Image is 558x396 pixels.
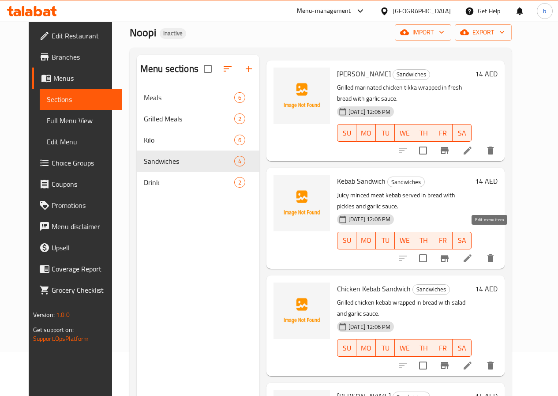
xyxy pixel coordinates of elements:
[433,124,452,142] button: FR
[137,151,259,172] div: Sandwiches4
[234,113,245,124] div: items
[234,177,245,188] div: items
[388,177,424,187] span: Sandwiches
[437,127,449,140] span: FR
[337,82,472,104] p: Grilled marinated chicken tikka wrapped in fresh bread with garlic sauce.
[32,258,122,279] a: Coverage Report
[33,333,89,344] a: Support.OpsPlatform
[414,356,432,375] span: Select to update
[52,285,115,295] span: Grocery Checklist
[356,124,375,142] button: MO
[144,113,234,124] div: Grilled Meals
[337,174,386,188] span: Kebab Sandwich
[52,221,115,232] span: Menu disclaimer
[235,136,245,144] span: 6
[360,342,372,355] span: MO
[40,131,122,152] a: Edit Menu
[455,24,512,41] button: export
[52,179,115,189] span: Coupons
[462,27,505,38] span: export
[345,323,394,331] span: [DATE] 12:06 PM
[234,135,245,145] div: items
[32,216,122,237] a: Menu disclaimer
[47,136,115,147] span: Edit Menu
[475,175,498,187] h6: 14 AED
[398,127,410,140] span: WE
[418,234,430,247] span: TH
[480,248,501,269] button: delete
[52,158,115,168] span: Choice Groups
[137,172,259,193] div: Drink2
[33,324,74,336] span: Get support on:
[160,28,186,39] div: Inactive
[32,173,122,195] a: Coupons
[52,264,115,274] span: Coverage Report
[360,127,372,140] span: MO
[53,73,115,83] span: Menus
[273,175,330,231] img: Kebab Sandwich
[453,124,472,142] button: SA
[144,135,234,145] span: Kilo
[480,140,501,161] button: delete
[52,30,115,41] span: Edit Restaurant
[456,127,468,140] span: SA
[414,124,433,142] button: TH
[376,232,395,249] button: TU
[402,27,444,38] span: import
[434,140,455,161] button: Branch-specific-item
[345,215,394,223] span: [DATE] 12:06 PM
[412,284,450,295] div: Sandwiches
[235,178,245,187] span: 2
[137,83,259,196] nav: Menu sections
[414,141,432,160] span: Select to update
[56,309,70,321] span: 1.0.0
[395,232,414,249] button: WE
[418,342,430,355] span: TH
[140,62,198,75] h2: Menu sections
[337,124,356,142] button: SU
[456,234,468,247] span: SA
[395,124,414,142] button: WE
[47,94,115,105] span: Sections
[434,355,455,376] button: Branch-specific-item
[32,25,122,46] a: Edit Restaurant
[144,156,234,166] span: Sandwiches
[356,232,375,249] button: MO
[413,284,449,294] span: Sandwiches
[453,339,472,357] button: SA
[33,309,55,321] span: Version:
[414,232,433,249] button: TH
[433,232,452,249] button: FR
[273,68,330,124] img: Tikka Sandwich
[418,127,430,140] span: TH
[137,108,259,129] div: Grilled Meals2
[379,234,391,247] span: TU
[341,342,353,355] span: SU
[32,46,122,68] a: Branches
[235,115,245,123] span: 2
[32,279,122,301] a: Grocery Checklist
[144,92,234,103] div: Meals
[32,237,122,258] a: Upsell
[234,156,245,166] div: items
[398,342,410,355] span: WE
[40,89,122,110] a: Sections
[475,283,498,295] h6: 14 AED
[379,127,391,140] span: TU
[480,355,501,376] button: delete
[273,283,330,339] img: Chicken Kebab Sandwich
[217,58,238,79] span: Sort sections
[337,297,472,319] p: Grilled chicken kebab wrapped in bread with salad and garlic sauce.
[395,24,451,41] button: import
[130,23,156,42] span: Noopi
[234,92,245,103] div: items
[379,342,391,355] span: TU
[32,195,122,216] a: Promotions
[337,190,472,212] p: Juicy minced meat kebab served in bread with pickles and garlic sauce.
[395,339,414,357] button: WE
[297,6,351,16] div: Menu-management
[437,342,449,355] span: FR
[434,248,455,269] button: Branch-specific-item
[52,242,115,253] span: Upsell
